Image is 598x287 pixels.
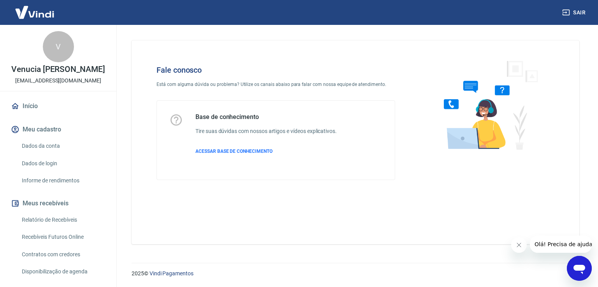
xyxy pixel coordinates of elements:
[15,77,101,85] p: [EMAIL_ADDRESS][DOMAIN_NAME]
[19,156,107,171] a: Dados de login
[19,247,107,262] a: Contratos com credores
[195,113,337,121] h5: Base de conhecimento
[19,229,107,245] a: Recebíveis Futuros Online
[530,236,592,253] iframe: Mensagem da empresa
[567,256,592,281] iframe: Botão para abrir a janela de mensagens
[11,65,105,73] p: Venucia [PERSON_NAME]
[19,212,107,228] a: Relatório de Recebíveis
[43,31,74,62] div: V
[195,149,273,154] span: ACESSAR BASE DE CONHECIMENTO
[9,121,107,138] button: Meu cadastro
[9,98,107,115] a: Início
[157,81,395,88] p: Está com alguma dúvida ou problema? Utilize os canais abaixo para falar com nossa equipe de atend...
[9,0,60,24] img: Vindi
[149,270,193,276] a: Vindi Pagamentos
[5,5,65,12] span: Olá! Precisa de ajuda?
[195,148,337,155] a: ACESSAR BASE DE CONHECIMENTO
[19,264,107,280] a: Disponibilização de agenda
[561,5,589,20] button: Sair
[428,53,547,157] img: Fale conosco
[195,127,337,135] h6: Tire suas dúvidas com nossos artigos e vídeos explicativos.
[132,269,579,278] p: 2025 ©
[19,173,107,189] a: Informe de rendimentos
[9,195,107,212] button: Meus recebíveis
[157,65,395,75] h4: Fale conosco
[511,237,527,253] iframe: Fechar mensagem
[19,138,107,154] a: Dados da conta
